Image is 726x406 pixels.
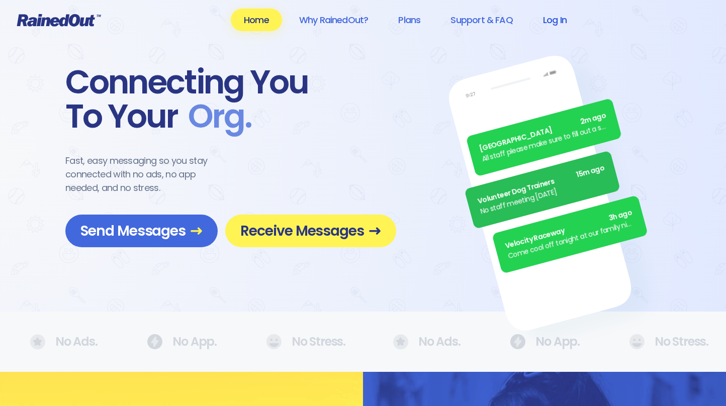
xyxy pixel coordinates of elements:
div: No App. [510,334,569,349]
img: No Ads. [629,334,645,349]
a: Support & FAQ [437,9,525,31]
span: 15m ago [575,163,605,180]
span: 3h ago [607,208,633,224]
div: No App. [147,334,206,349]
div: Fast, easy messaging so you stay connected with no ads, no app needed, and no stress. [65,154,226,194]
div: No Ads. [393,334,449,350]
img: No Ads. [147,334,162,349]
img: No Ads. [510,334,525,349]
a: Home [231,9,282,31]
img: No Ads. [393,334,408,350]
a: Receive Messages [225,215,396,247]
a: Plans [385,9,433,31]
span: Receive Messages [240,222,381,240]
div: Volunteer Dog Trainers [477,163,606,207]
a: Why RainedOut? [286,9,382,31]
div: No Stress. [266,334,333,349]
div: No staff meeting [DATE] [479,173,608,217]
div: [GEOGRAPHIC_DATA] [478,111,607,155]
span: 2m ago [579,111,607,128]
span: Send Messages [80,222,203,240]
div: Velocity Raceway [504,208,633,252]
span: Org . [178,99,251,134]
div: No Stress. [629,334,696,349]
img: No Ads. [266,334,282,349]
a: Send Messages [65,215,218,247]
a: Log In [530,9,580,31]
div: All staff please make sure to fill out a separate timesheet for the all staff meetings. [481,121,610,165]
img: No Ads. [30,334,45,350]
div: Come cool off tonight at our family night BBQ/cruise. All you can eat food and drinks included! O... [507,218,636,262]
div: Connecting You To Your [65,65,396,134]
div: No Ads. [30,334,86,350]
